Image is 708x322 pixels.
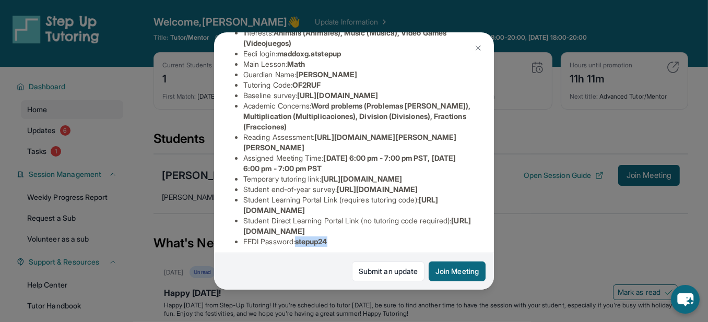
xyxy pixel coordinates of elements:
[243,184,473,195] li: Student end-of-year survey :
[297,91,378,100] span: [URL][DOMAIN_NAME]
[352,261,424,281] a: Submit an update
[243,101,470,131] span: Word problems (Problemas [PERSON_NAME]), Multiplication (Multiplicaciones), Division (Divisiones)...
[429,261,486,281] button: Join Meeting
[321,174,402,183] span: [URL][DOMAIN_NAME]
[243,28,473,49] li: Interests :
[243,59,473,69] li: Main Lesson :
[243,101,473,132] li: Academic Concerns :
[243,90,473,101] li: Baseline survey :
[243,153,456,173] span: [DATE] 6:00 pm - 7:00 pm PST, [DATE] 6:00 pm - 7:00 pm PST
[295,237,327,246] span: stepup24
[243,132,473,153] li: Reading Assessment :
[337,185,418,194] span: [URL][DOMAIN_NAME]
[243,174,473,184] li: Temporary tutoring link :
[243,236,473,247] li: EEDI Password :
[243,49,473,59] li: Eedi login :
[243,69,473,80] li: Guardian Name :
[243,153,473,174] li: Assigned Meeting Time :
[296,70,357,79] span: [PERSON_NAME]
[474,44,482,52] img: Close Icon
[243,195,473,216] li: Student Learning Portal Link (requires tutoring code) :
[292,80,321,89] span: OF2RUF
[671,285,700,314] button: chat-button
[243,80,473,90] li: Tutoring Code :
[287,59,305,68] span: Math
[243,216,473,236] li: Student Direct Learning Portal Link (no tutoring code required) :
[243,133,457,152] span: [URL][DOMAIN_NAME][PERSON_NAME][PERSON_NAME]
[277,49,341,58] span: maddoxg.atstepup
